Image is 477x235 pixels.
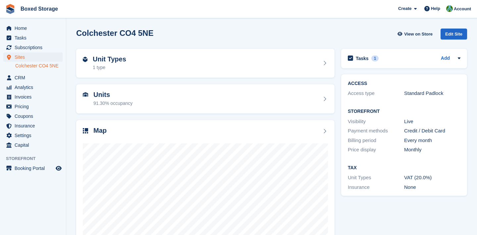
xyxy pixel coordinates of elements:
span: Analytics [15,83,54,92]
a: menu [3,121,63,130]
div: Billing period [348,137,404,144]
span: Sites [15,52,54,62]
span: Storefront [6,155,66,162]
div: Price display [348,146,404,154]
a: menu [3,43,63,52]
div: Payment methods [348,127,404,135]
span: Help [431,5,440,12]
a: menu [3,33,63,42]
a: menu [3,112,63,121]
a: Unit Types 1 type [76,49,335,78]
a: menu [3,164,63,173]
img: stora-icon-8386f47178a22dfd0bd8f6a31ec36ba5ce8667c1dd55bd0f319d3a0aa187defe.svg [5,4,15,14]
span: Subscriptions [15,43,54,52]
div: Credit / Debit Card [404,127,460,135]
span: Insurance [15,121,54,130]
div: Edit Site [441,29,467,39]
span: Pricing [15,102,54,111]
div: 1 type [93,64,126,71]
a: menu [3,24,63,33]
span: Invoices [15,92,54,102]
span: Create [398,5,411,12]
span: View on Store [404,31,433,38]
div: Unit Types [348,174,404,182]
div: Visibility [348,118,404,125]
span: Settings [15,131,54,140]
a: Colchester CO4 5NE [15,63,63,69]
div: Monthly [404,146,460,154]
a: Preview store [55,164,63,172]
a: Add [441,55,450,62]
h2: Map [93,127,107,134]
span: Coupons [15,112,54,121]
span: Tasks [15,33,54,42]
div: None [404,184,460,191]
span: Home [15,24,54,33]
h2: Unit Types [93,55,126,63]
span: Capital [15,140,54,150]
a: menu [3,83,63,92]
img: map-icn-33ee37083ee616e46c38cad1a60f524a97daa1e2b2c8c0bc3eb3415660979fc1.svg [83,128,88,133]
a: menu [3,92,63,102]
div: Access type [348,90,404,97]
div: Every month [404,137,460,144]
div: 1 [371,55,379,61]
a: menu [3,102,63,111]
div: Insurance [348,184,404,191]
span: Account [454,6,471,12]
a: View on Store [397,29,435,39]
a: menu [3,131,63,140]
h2: Units [93,91,132,99]
a: menu [3,140,63,150]
h2: ACCESS [348,81,460,86]
h2: Tasks [356,55,369,61]
div: VAT (20.0%) [404,174,460,182]
a: menu [3,73,63,82]
div: Standard Padlock [404,90,460,97]
img: unit-type-icn-2b2737a686de81e16bb02015468b77c625bbabd49415b5ef34ead5e3b44a266d.svg [83,57,87,62]
img: Tobias Butler [446,5,453,12]
div: Live [404,118,460,125]
a: Units 91.30% occupancy [76,84,335,114]
a: menu [3,52,63,62]
h2: Storefront [348,109,460,114]
span: CRM [15,73,54,82]
h2: Tax [348,165,460,171]
a: Boxed Storage [18,3,61,14]
h2: Colchester CO4 5NE [76,29,153,38]
img: unit-icn-7be61d7bf1b0ce9d3e12c5938cc71ed9869f7b940bace4675aadf7bd6d80202e.svg [83,92,88,97]
a: Edit Site [441,29,467,42]
div: 91.30% occupancy [93,100,132,107]
span: Booking Portal [15,164,54,173]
